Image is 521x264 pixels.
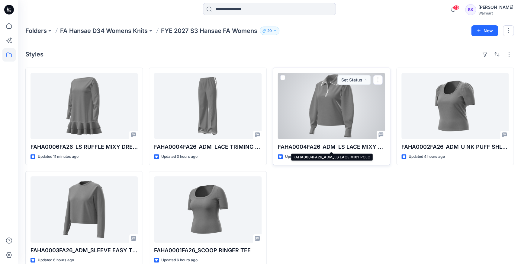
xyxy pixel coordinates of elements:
a: FA Hansae D34 Womens Knits [60,27,148,35]
p: Updated 6 hours ago [38,257,74,263]
div: SK [465,4,476,15]
p: FAHA0002FA26_ADM_U NK PUFF SHLDR TEE [401,143,509,151]
a: FAHA0001FA26_SCOOP RINGER TEE [154,176,261,243]
a: Folders [25,27,47,35]
p: Updated 11 minutes ago [38,154,79,160]
a: FAHA0003FA26_ADM_SLEEVE EASY TEE [31,176,138,243]
a: FAHA0002FA26_ADM_U NK PUFF SHLDR TEE [401,73,509,139]
div: Walmart [478,11,513,15]
h4: Styles [25,51,43,58]
p: FAHA0001FA26_SCOOP RINGER TEE [154,246,261,255]
a: FAHA0006FA26_LS RUFFLE MIXY DRESS [31,73,138,139]
div: [PERSON_NAME] [478,4,513,11]
button: New [471,25,498,36]
span: 45 [453,5,459,10]
p: Updated 3 hours ago [161,154,198,160]
p: FAHA0004FA26_ADM_LS LACE MIXY POLO [278,143,385,151]
p: FAHA0004FA26_ADM_LACE TRIMING TRACKPANT [154,143,261,151]
a: FAHA0004FA26_ADM_LS LACE MIXY POLO [278,73,385,139]
p: FAHA0006FA26_LS RUFFLE MIXY DRESS [31,143,138,151]
a: FAHA0004FA26_ADM_LACE TRIMING TRACKPANT [154,73,261,139]
p: Updated 6 hours ago [161,257,198,263]
p: Updated 4 hours ago [285,154,321,160]
p: FYE 2027 S3 Hansae FA Womens [161,27,257,35]
p: 20 [267,27,272,34]
p: FAHA0003FA26_ADM_SLEEVE EASY TEE [31,246,138,255]
p: Updated 4 hours ago [409,154,445,160]
button: 20 [260,27,279,35]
